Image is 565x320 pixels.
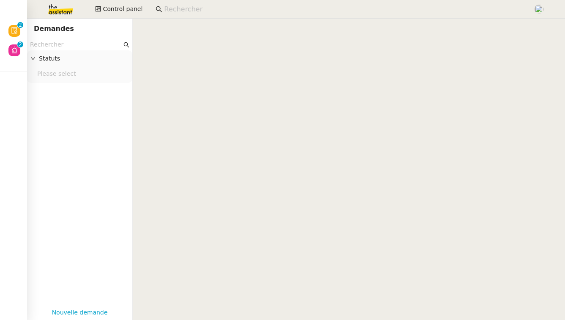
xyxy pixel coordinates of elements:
button: Control panel [90,3,148,15]
input: Rechercher [30,40,122,50]
span: Statuts [39,54,129,63]
div: Statuts [27,50,132,67]
span: Control panel [103,4,143,14]
a: Nouvelle demande [52,308,108,317]
p: 2 [19,22,22,30]
input: Rechercher [164,4,525,15]
p: 2 [19,41,22,49]
img: users%2FPPrFYTsEAUgQy5cK5MCpqKbOX8K2%2Favatar%2FCapture%20d%E2%80%99e%CC%81cran%202023-06-05%20a%... [535,5,544,14]
nz-page-header-title: Demandes [34,23,74,35]
nz-badge-sup: 2 [17,41,23,47]
nz-badge-sup: 2 [17,22,23,28]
